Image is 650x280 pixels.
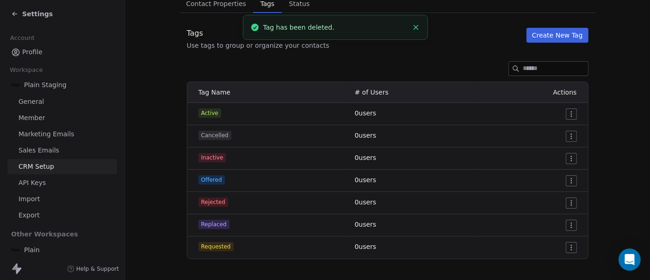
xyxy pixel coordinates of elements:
span: Offered [198,175,225,185]
a: Help & Support [67,265,119,273]
a: Member [7,110,117,126]
span: Plain [24,245,40,255]
span: Sales Emails [19,146,59,155]
span: 0 users [355,109,377,117]
div: Tags [187,28,329,39]
span: Cancelled [198,131,231,140]
button: Close toast [410,21,422,33]
span: Settings [22,9,53,19]
span: Active [198,108,221,118]
span: Actions [553,89,576,96]
span: 0 users [355,154,377,161]
span: 0 users [355,132,377,139]
span: API Keys [19,178,46,188]
span: Member [19,113,45,123]
a: Export [7,208,117,223]
span: Requested [198,242,234,251]
span: Help & Support [76,265,119,273]
a: Import [7,191,117,207]
span: Account [6,31,38,45]
span: 0 users [355,198,377,206]
a: CRM Setup [7,159,117,174]
span: Rejected [198,197,228,207]
a: Sales Emails [7,143,117,158]
span: Replaced [198,220,229,229]
img: Plain-Logo-Tile.png [11,80,20,89]
div: Open Intercom Messenger [619,248,641,271]
span: Workspace [6,63,47,77]
span: Marketing Emails [19,129,74,139]
button: Create New Tag [526,28,588,43]
span: CRM Setup [19,162,54,172]
span: Import [19,194,40,204]
a: General [7,94,117,109]
span: Plain Staging [24,80,67,89]
span: 0 users [355,176,377,184]
span: Inactive [198,153,226,162]
span: Other Workspaces [7,227,82,242]
span: Profile [22,47,43,57]
a: API Keys [7,175,117,191]
a: Settings [11,9,53,19]
span: Export [19,210,40,220]
span: General [19,97,44,107]
a: Marketing Emails [7,127,117,142]
div: Use tags to group or organize your contacts [187,41,329,50]
span: 0 users [355,243,377,250]
a: Profile [7,45,117,60]
span: Tag Name [198,89,230,96]
span: # of Users [355,89,389,96]
div: Tag has been deleted. [263,23,408,32]
img: Plain-Logo-Tile.png [11,245,20,255]
span: 0 users [355,221,377,228]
